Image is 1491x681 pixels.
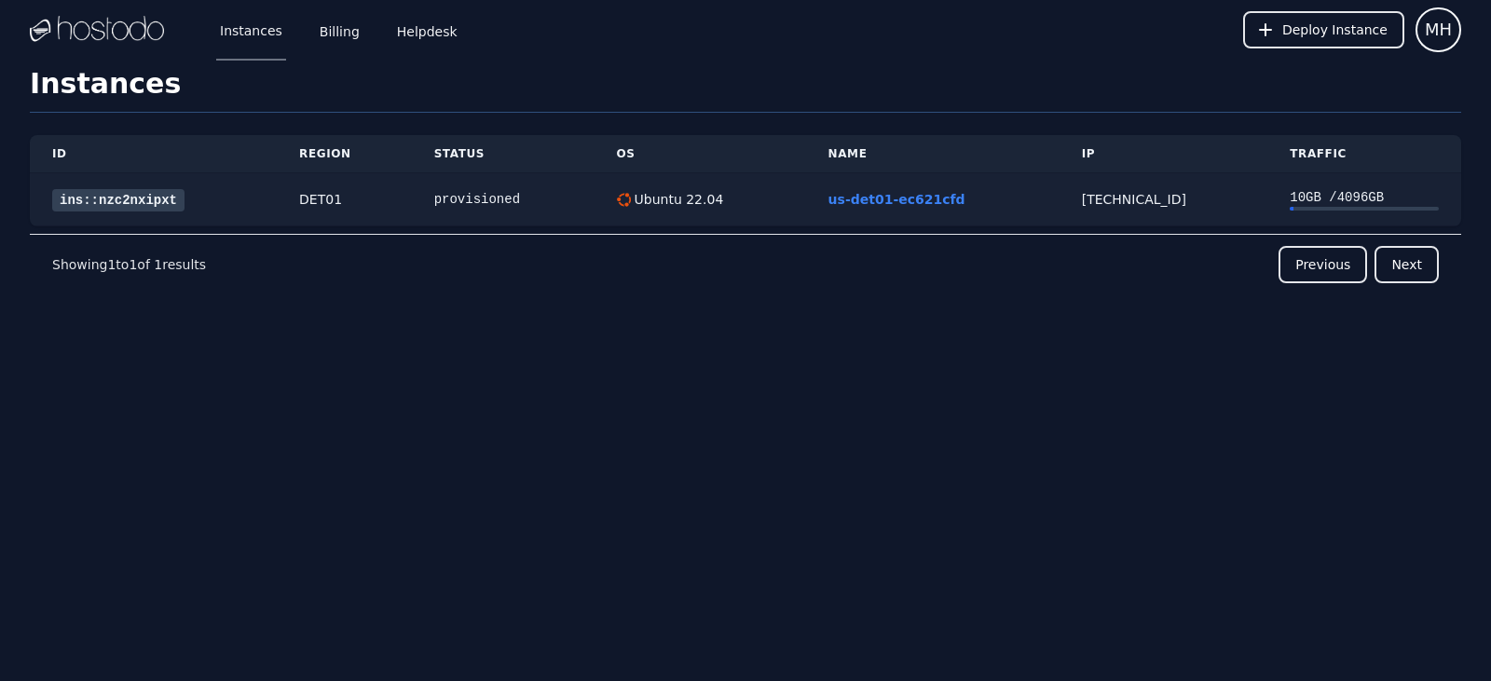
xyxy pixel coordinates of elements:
[412,135,595,173] th: Status
[1425,17,1452,43] span: MH
[617,193,631,207] img: Ubuntu 22.04
[299,190,390,209] div: DET01
[828,192,965,207] a: us-det01-ec621cfd
[107,257,116,272] span: 1
[52,189,185,211] a: ins::nzc2nxipxt
[30,67,1461,113] h1: Instances
[1267,135,1461,173] th: Traffic
[434,190,572,209] div: provisioned
[30,135,277,173] th: ID
[1082,190,1246,209] div: [TECHNICAL_ID]
[1279,246,1367,283] button: Previous
[595,135,806,173] th: OS
[1290,188,1439,207] div: 10 GB / 4096 GB
[631,190,724,209] div: Ubuntu 22.04
[154,257,162,272] span: 1
[1243,11,1404,48] button: Deploy Instance
[30,16,164,44] img: Logo
[129,257,137,272] span: 1
[806,135,1060,173] th: Name
[1282,20,1388,39] span: Deploy Instance
[1375,246,1439,283] button: Next
[1060,135,1268,173] th: IP
[30,234,1461,294] nav: Pagination
[1416,7,1461,52] button: User menu
[277,135,412,173] th: Region
[52,255,206,274] p: Showing to of results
